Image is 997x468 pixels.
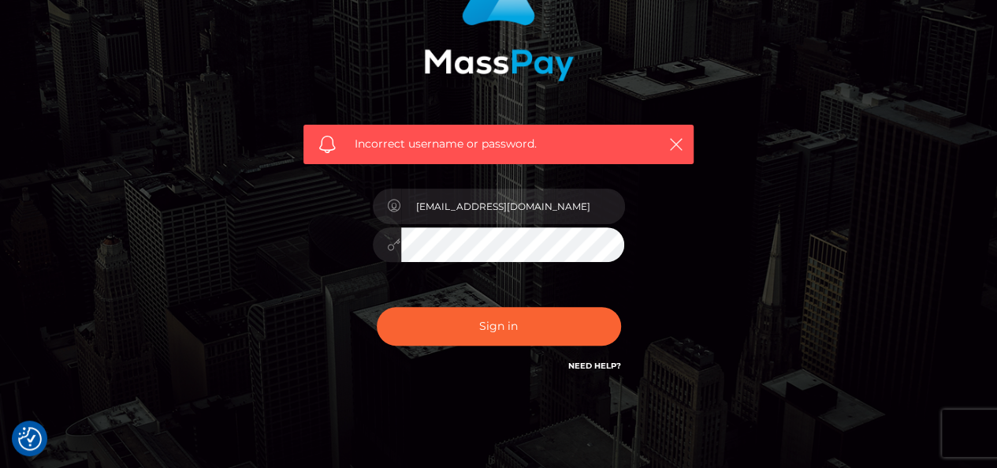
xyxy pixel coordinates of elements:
a: Need Help? [568,361,621,371]
button: Sign in [377,307,621,346]
button: Consent Preferences [18,427,42,451]
input: Username... [401,189,625,224]
img: Revisit consent button [18,427,42,451]
span: Incorrect username or password. [355,136,642,152]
